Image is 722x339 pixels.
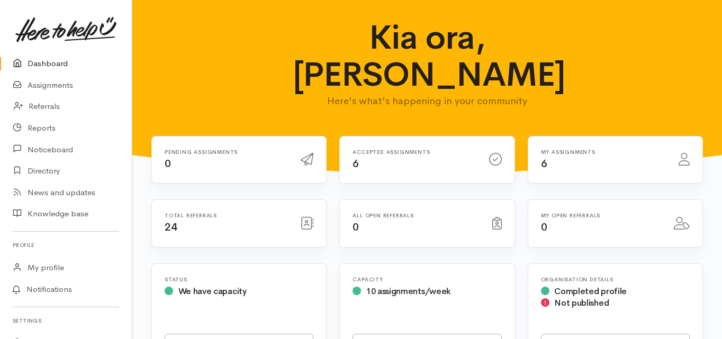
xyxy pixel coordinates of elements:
[353,157,359,170] span: 6
[541,157,547,170] span: 6
[353,277,501,282] h6: Capacity
[541,221,547,234] span: 0
[178,286,247,297] span: We have capacity
[165,149,288,155] h6: Pending assignments
[293,19,562,94] h1: Kia ora, [PERSON_NAME]
[554,286,627,297] span: Completed profile
[554,297,609,308] span: Not published
[165,157,171,170] span: 0
[165,221,177,234] span: 24
[13,314,119,328] h6: Settings
[366,286,450,297] span: 10 assignments/week
[165,213,288,218] h6: Total referrals
[541,213,661,218] h6: My open referrals
[293,94,562,108] p: Here's what's happening in your community
[353,149,476,155] h6: Accepted assignments
[165,277,313,282] h6: Status
[541,277,690,282] h6: Organisation Details
[353,221,359,234] span: 0
[13,238,119,252] h6: Profile
[541,149,666,155] h6: My assignments
[353,213,479,218] h6: All open referrals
